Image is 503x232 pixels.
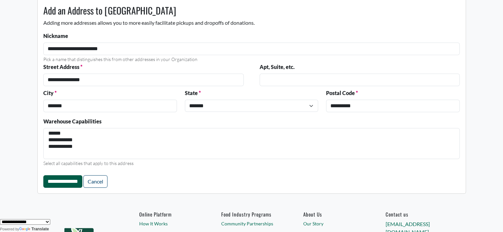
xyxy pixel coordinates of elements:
label: Street Address [43,63,82,71]
label: Warehouse Capabilities [43,117,102,125]
h6: Online Platform [139,211,200,217]
small: Select all capabilities that apply to this address [43,160,134,166]
h3: Add an Address to [GEOGRAPHIC_DATA] [43,5,460,16]
label: Postal Code [326,89,358,97]
label: Nickname [43,32,68,40]
img: Google Translate [19,227,31,232]
h6: Food Industry Programs [221,211,282,217]
p: Adding more addresses allows you to more easily facilitate pickups and dropoffs of donations. [43,19,460,27]
label: City [43,89,57,97]
label: Apt, Suite, etc. [260,63,295,71]
h6: Contact us [385,211,446,217]
a: About Us [303,211,364,217]
a: Translate [19,227,49,231]
label: State [185,89,201,97]
small: Pick a name that distinguishes this from other addresses in your Organization [43,56,197,62]
a: Cancel [83,175,107,188]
